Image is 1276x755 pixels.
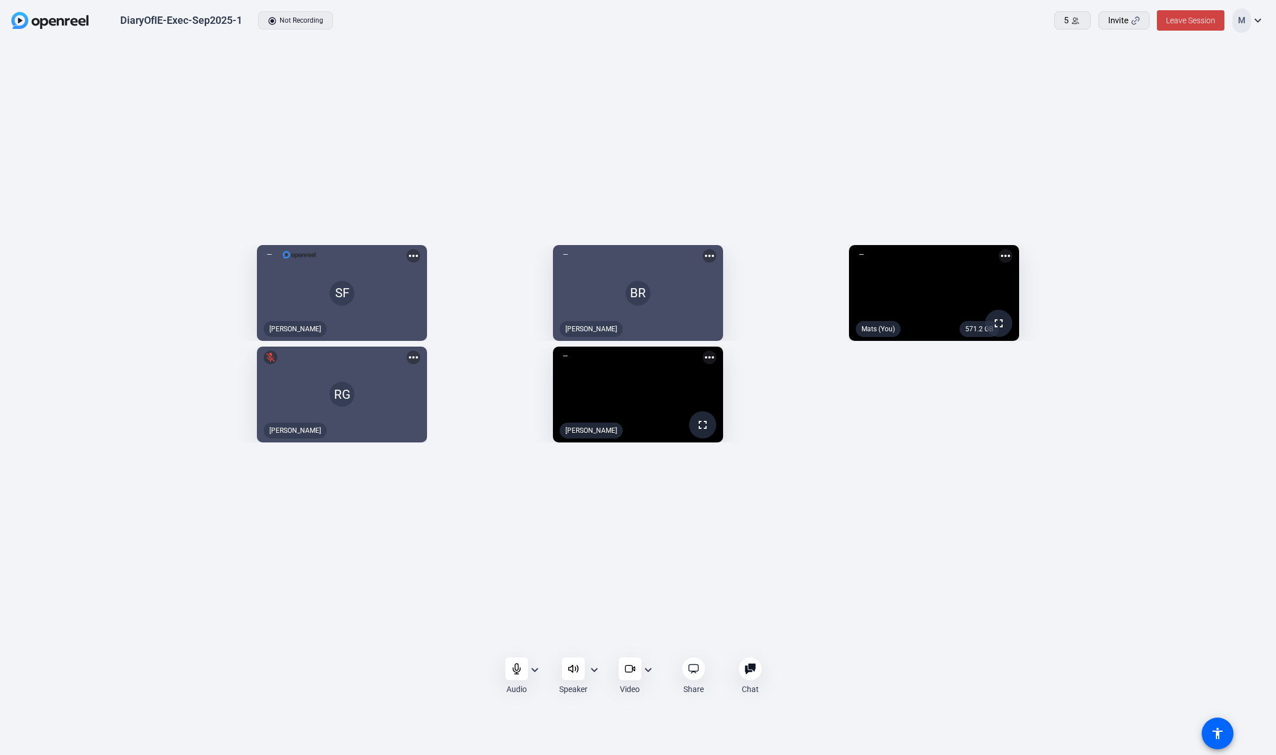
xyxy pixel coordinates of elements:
div: [PERSON_NAME] [560,423,623,438]
span: Invite [1108,14,1129,27]
mat-icon: expand_more [1251,14,1265,27]
div: Speaker [559,684,588,695]
mat-icon: more_horiz [703,249,716,263]
div: SF [329,281,354,306]
div: BR [626,281,650,306]
img: OpenReel logo [11,12,88,29]
div: Mats (You) [856,321,901,337]
button: Invite [1098,11,1150,29]
mat-icon: fullscreen [992,317,1005,330]
mat-icon: expand_more [641,663,655,677]
div: M [1232,9,1251,33]
mat-icon: more_horiz [407,249,420,263]
div: RG [329,382,354,407]
div: DiaryOfIE-Exec-Sep2025-1 [120,14,242,27]
div: [PERSON_NAME] [264,321,327,337]
div: Audio [506,684,527,695]
div: [PERSON_NAME] [264,423,327,438]
div: Chat [742,684,759,695]
mat-icon: fullscreen [696,418,709,432]
img: logo [282,249,316,260]
mat-icon: more_horiz [407,351,420,364]
mat-icon: accessibility [1211,727,1224,740]
button: Leave Session [1157,10,1224,31]
mat-icon: expand_more [528,663,542,677]
mat-icon: more_horiz [703,351,716,364]
div: Share [683,684,704,695]
mat-icon: expand_more [588,663,601,677]
div: Video [620,684,640,695]
span: Leave Session [1166,16,1215,25]
div: 571.2 GB [960,321,999,337]
mat-icon: mic_off [264,351,277,364]
span: 5 [1064,14,1068,27]
button: 5 [1054,11,1091,29]
div: [PERSON_NAME] [560,321,623,337]
mat-icon: more_horiz [999,249,1012,263]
